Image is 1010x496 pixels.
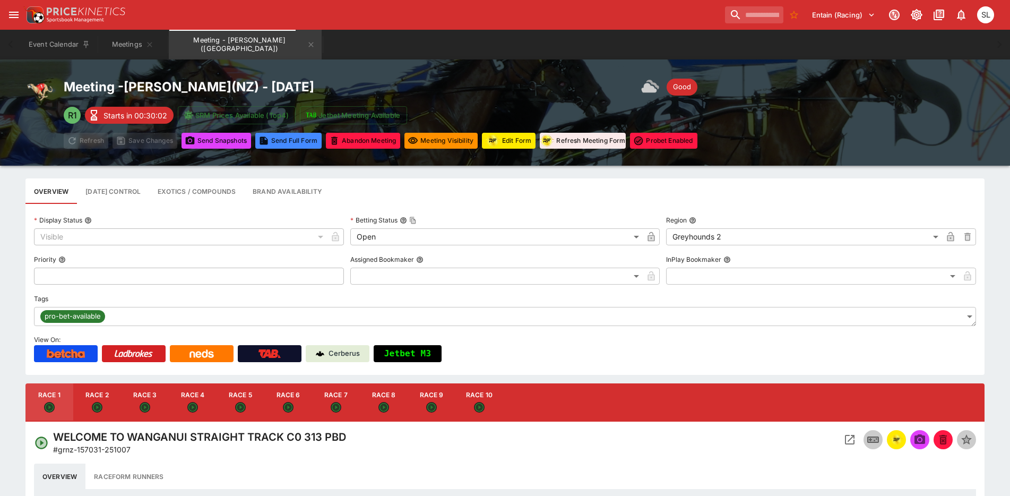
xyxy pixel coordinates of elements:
button: Event Calendar [22,30,97,59]
button: Jetbet M3 [374,345,442,362]
p: Region [666,216,687,225]
svg: Open [92,402,102,413]
svg: Open [426,402,437,413]
button: Toggle ProBet for every event in this meeting [630,133,697,149]
button: Race 3 [121,383,169,422]
button: open drawer [4,5,23,24]
button: SRM Prices Available (Top4) [178,106,296,124]
span: Mark an event as closed and abandoned. [934,433,953,444]
p: Display Status [34,216,82,225]
p: Priority [34,255,56,264]
img: racingform.png [890,434,903,446]
button: Base meeting details [25,178,77,204]
button: Update RacingForm for all races in this meeting [482,133,536,149]
div: racingform [539,133,554,148]
img: overcast.png [641,76,662,98]
button: Race 10 [455,383,503,422]
button: Set all events in meeting to specified visibility [404,133,478,149]
div: Singa Livett [977,6,994,23]
svg: Open [378,402,389,413]
button: Refresh Meeting Form [540,133,626,149]
div: Greyhounds 2 [666,228,942,245]
p: Tags [34,294,48,303]
svg: Open [140,402,150,413]
button: Race 6 [264,383,312,422]
button: Toggle light/dark mode [907,5,926,24]
button: Configure each race specific details at once [77,178,149,204]
button: InPlay Bookmaker [723,256,731,263]
button: Select Tenant [806,6,882,23]
button: Connected to PK [885,5,904,24]
button: Display Status [84,217,92,224]
img: PriceKinetics Logo [23,4,45,25]
img: Neds [189,349,213,358]
button: Race 1 [25,383,73,422]
svg: Open [187,402,198,413]
button: Race 7 [312,383,360,422]
button: Singa Livett [974,3,997,27]
div: Visible [34,228,327,245]
svg: Open [474,402,485,413]
div: racingform [485,133,500,148]
p: Betting Status [350,216,398,225]
button: Raceform Runners [85,464,172,489]
button: Region [689,217,696,224]
span: Good [667,82,697,92]
button: Meetings [99,30,167,59]
button: racingform [887,430,906,449]
h2: Meeting - [PERSON_NAME] ( NZ ) - [DATE] [64,79,314,95]
div: racingform [890,433,903,446]
button: Meeting - Hatrick Straight (NZ) [169,30,322,59]
img: TabNZ [258,349,281,358]
img: Cerberus [316,349,324,358]
button: Inplay [864,430,883,449]
h4: WELCOME TO WANGANUI STRAIGHT TRACK C0 313 PBD [53,430,346,444]
button: Send Snapshots [182,133,251,149]
button: Set Featured Event [957,430,976,449]
button: Race 5 [217,383,264,422]
img: Sportsbook Management [47,18,104,22]
img: Ladbrokes [114,349,153,358]
div: Open [350,228,643,245]
span: Send Snapshot [910,430,929,449]
button: Documentation [929,5,948,24]
img: racingform.png [485,134,500,147]
button: Mark all events in meeting as closed and abandoned. [326,133,400,149]
div: basic tabs example [34,464,976,489]
input: search [725,6,783,23]
button: Overview [34,464,85,489]
button: Assigned Bookmaker [416,256,424,263]
button: Priority [58,256,66,263]
button: Send Full Form [255,133,322,149]
button: No Bookmarks [785,6,802,23]
span: View On: [34,336,61,344]
img: racingform.png [539,134,554,147]
button: View and edit meeting dividends and compounds. [149,178,244,204]
button: Notifications [952,5,971,24]
button: Copy To Clipboard [409,217,417,224]
button: Open Event [840,430,859,449]
svg: Open [283,402,293,413]
svg: Open [331,402,341,413]
p: Copy To Clipboard [53,444,131,455]
p: InPlay Bookmaker [666,255,721,264]
p: Starts in 00:30:02 [103,110,167,121]
div: Track Condition: Good [667,79,697,96]
svg: Open [235,402,246,413]
button: Jetbet Meeting Available [300,106,407,124]
a: Cerberus [306,345,369,362]
img: greyhound_racing.png [25,76,55,106]
svg: Open [34,435,49,450]
span: pro-bet-available [40,311,105,322]
p: Cerberus [329,348,360,359]
p: Assigned Bookmaker [350,255,414,264]
div: Weather: Cloudy [641,76,662,98]
button: Race 2 [73,383,121,422]
img: Betcha [47,349,85,358]
img: jetbet-logo.svg [306,110,316,121]
button: Configure brand availability for the meeting [244,178,331,204]
svg: Open [44,402,55,413]
button: Race 8 [360,383,408,422]
img: PriceKinetics [47,7,125,15]
button: Race 4 [169,383,217,422]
